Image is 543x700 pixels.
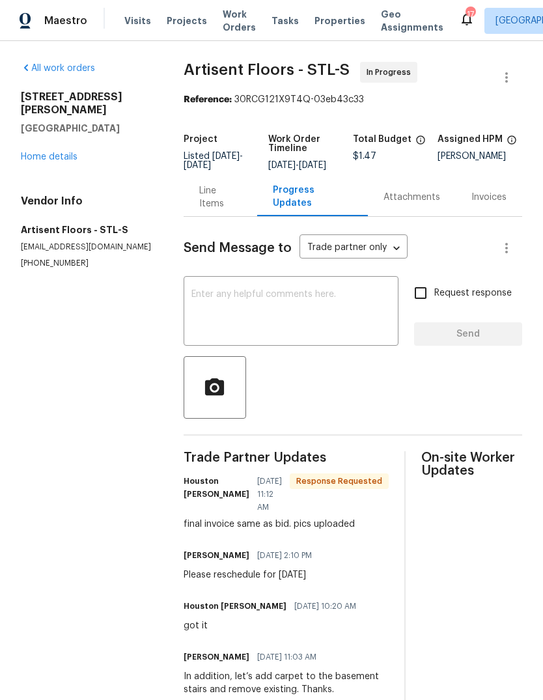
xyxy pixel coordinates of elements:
[21,122,152,135] h5: [GEOGRAPHIC_DATA]
[21,223,152,236] h5: Artisent Floors - STL-S
[21,258,152,269] p: [PHONE_NUMBER]
[434,287,512,300] span: Request response
[353,135,411,144] h5: Total Budget
[184,161,211,170] span: [DATE]
[271,16,299,25] span: Tasks
[21,152,77,161] a: Home details
[184,135,217,144] h5: Project
[199,184,242,210] div: Line Items
[314,14,365,27] span: Properties
[184,475,249,501] h6: Houston [PERSON_NAME]
[507,135,517,152] span: The hpm assigned to this work order.
[184,152,243,170] span: Listed
[257,651,316,664] span: [DATE] 11:03 AM
[44,14,87,27] span: Maestro
[415,135,426,152] span: The total cost of line items that have been proposed by Opendoor. This sum includes line items th...
[184,651,249,664] h6: [PERSON_NAME]
[124,14,151,27] span: Visits
[184,242,292,255] span: Send Message to
[184,451,389,464] span: Trade Partner Updates
[21,64,95,73] a: All work orders
[367,66,416,79] span: In Progress
[381,8,443,34] span: Geo Assignments
[184,619,364,632] div: got it
[184,600,286,613] h6: Houston [PERSON_NAME]
[184,549,249,562] h6: [PERSON_NAME]
[438,135,503,144] h5: Assigned HPM
[184,568,320,581] div: Please reschedule for [DATE]
[257,549,312,562] span: [DATE] 2:10 PM
[268,161,326,170] span: -
[299,238,408,259] div: Trade partner only
[21,91,152,117] h2: [STREET_ADDRESS][PERSON_NAME]
[421,451,522,477] span: On-site Worker Updates
[438,152,522,161] div: [PERSON_NAME]
[291,475,387,488] span: Response Requested
[294,600,356,613] span: [DATE] 10:20 AM
[167,14,207,27] span: Projects
[466,8,475,21] div: 17
[21,195,152,208] h4: Vendor Info
[21,242,152,253] p: [EMAIL_ADDRESS][DOMAIN_NAME]
[257,475,282,514] span: [DATE] 11:12 AM
[268,161,296,170] span: [DATE]
[353,152,376,161] span: $1.47
[471,191,507,204] div: Invoices
[184,93,522,106] div: 30RCG121X9T4Q-03eb43c33
[268,135,353,153] h5: Work Order Timeline
[299,161,326,170] span: [DATE]
[223,8,256,34] span: Work Orders
[273,184,352,210] div: Progress Updates
[184,152,243,170] span: -
[184,518,389,531] div: final invoice same as bid. pics uploaded
[212,152,240,161] span: [DATE]
[184,95,232,104] b: Reference:
[383,191,440,204] div: Attachments
[184,670,389,696] div: In addition, let’s add carpet to the basement stairs and remove existing. Thanks.
[184,62,350,77] span: Artisent Floors - STL-S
